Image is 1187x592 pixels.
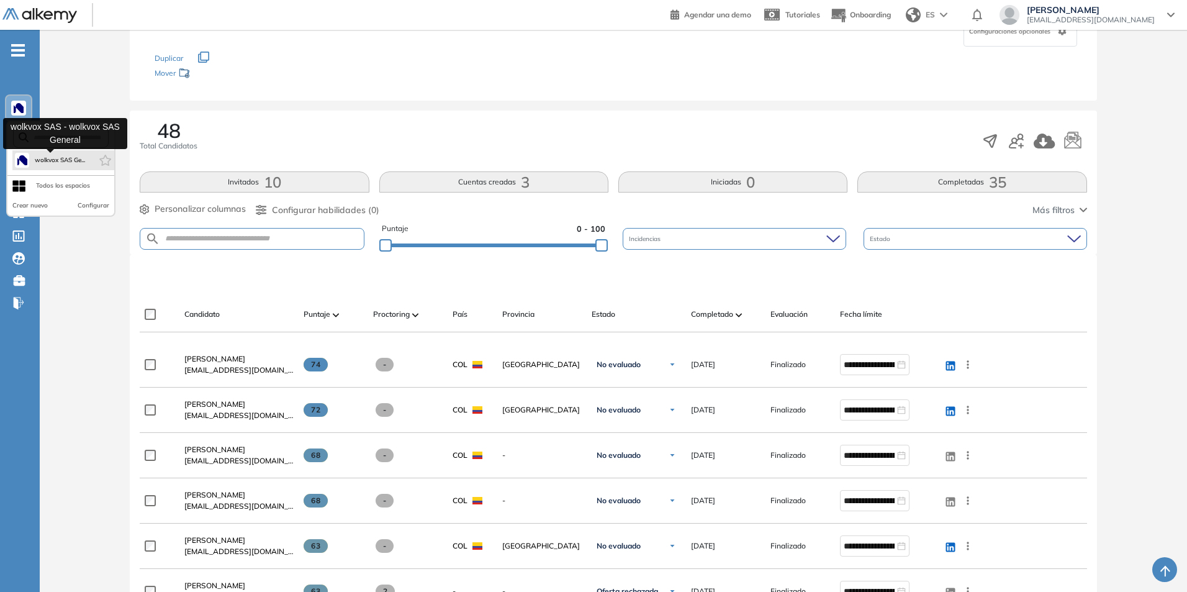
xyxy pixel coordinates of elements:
span: 0 - 100 [577,223,605,235]
span: [DATE] [691,359,715,370]
span: [PERSON_NAME] [1027,5,1155,15]
span: Configuraciones opcionales [969,27,1053,36]
button: Configurar [78,201,109,211]
div: Incidencias [623,228,846,250]
span: Total Candidatos [140,140,197,152]
span: [EMAIL_ADDRESS][DOMAIN_NAME] [184,546,294,557]
img: https://assets.alkemy.org/workspaces/1394/c9baeb50-dbbd-46c2-a7b2-c74a16be862c.png [14,103,24,113]
span: Configurar habilidades (0) [272,204,379,217]
span: [DATE] [691,540,715,552]
img: SEARCH_ALT [145,231,160,247]
span: No evaluado [597,496,641,506]
img: COL [472,497,482,504]
span: Puntaje [304,309,330,320]
span: - [376,403,394,417]
span: [GEOGRAPHIC_DATA] [502,359,582,370]
span: Onboarding [850,10,891,19]
span: 72 [304,403,328,417]
span: COL [453,404,467,416]
span: - [376,358,394,371]
span: Agendar una demo [684,10,751,19]
span: COL [453,450,467,461]
a: [PERSON_NAME] [184,580,294,591]
span: Evaluación [770,309,808,320]
img: arrow [940,12,947,17]
img: Ícono de flecha [669,542,676,550]
span: Puntaje [382,223,408,235]
img: COL [472,542,482,550]
span: [PERSON_NAME] [184,354,245,363]
a: Agendar una demo [670,6,751,21]
img: Ícono de flecha [669,497,676,504]
span: [DATE] [691,495,715,506]
img: Ícono de flecha [669,406,676,414]
button: Invitados10 [140,171,369,193]
img: [missing "en.ARROW_ALT" translation] [333,313,339,317]
div: Mover [155,63,279,86]
span: Personalizar columnas [155,203,246,216]
img: [missing "en.ARROW_ALT" translation] [736,313,742,317]
span: [EMAIL_ADDRESS][DOMAIN_NAME] [1027,15,1155,25]
span: Finalizado [770,404,806,416]
a: [PERSON_NAME] [184,399,294,410]
span: No evaluado [597,360,641,370]
span: 74 [304,358,328,371]
button: Completadas35 [857,171,1086,193]
span: [GEOGRAPHIC_DATA] [502,540,582,552]
span: [DATE] [691,404,715,416]
span: Finalizado [770,495,806,506]
button: Onboarding [830,2,891,29]
a: [PERSON_NAME] [184,444,294,455]
span: No evaluado [597,541,641,551]
span: Provincia [502,309,535,320]
span: 68 [304,494,328,508]
span: 63 [304,539,328,553]
span: Más filtros [1032,204,1075,217]
img: world [906,7,921,22]
span: ES [926,9,935,20]
span: Completado [691,309,733,320]
img: [missing "en.ARROW_ALT" translation] [412,313,418,317]
iframe: Chat Widget [964,448,1187,592]
span: 48 [157,121,181,140]
span: [PERSON_NAME] [184,535,245,545]
div: Configuraciones opcionales [964,16,1077,47]
span: COL [453,495,467,506]
span: [PERSON_NAME] [184,581,245,590]
span: [EMAIL_ADDRESS][DOMAIN_NAME] [184,410,294,421]
button: Cuentas creadas3 [379,171,608,193]
div: Todos los espacios [36,181,90,191]
span: Estado [870,234,893,244]
span: [PERSON_NAME] [184,490,245,499]
span: - [376,449,394,462]
span: Fecha límite [840,309,882,320]
span: - [376,494,394,508]
span: [PERSON_NAME] [184,445,245,454]
div: wolkvox SAS - wolkvox SAS General [3,118,127,149]
span: COL [453,540,467,552]
span: Proctoring [373,309,410,320]
span: Finalizado [770,359,806,370]
img: COL [472,452,482,459]
img: Ícono de flecha [669,452,676,459]
span: Candidato [184,309,220,320]
span: [PERSON_NAME] [184,399,245,409]
a: [PERSON_NAME] [184,490,294,501]
span: 68 [304,449,328,462]
button: Más filtros [1032,204,1087,217]
button: Iniciadas0 [618,171,847,193]
span: Incidencias [629,234,663,244]
span: Finalizado [770,450,806,461]
button: Configurar habilidades (0) [256,204,379,217]
button: Crear nuevo [12,201,48,211]
i: - [11,49,25,52]
span: COL [453,359,467,370]
span: wolkvox SAS Ge... [34,155,85,165]
div: Estado [864,228,1087,250]
span: - [376,539,394,553]
span: No evaluado [597,450,641,460]
span: País [453,309,467,320]
div: Widget de chat [964,448,1187,592]
img: Ícono de flecha [669,361,676,368]
img: https://assets.alkemy.org/workspaces/1394/c9baeb50-dbbd-46c2-a7b2-c74a16be862c.png [17,155,27,165]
